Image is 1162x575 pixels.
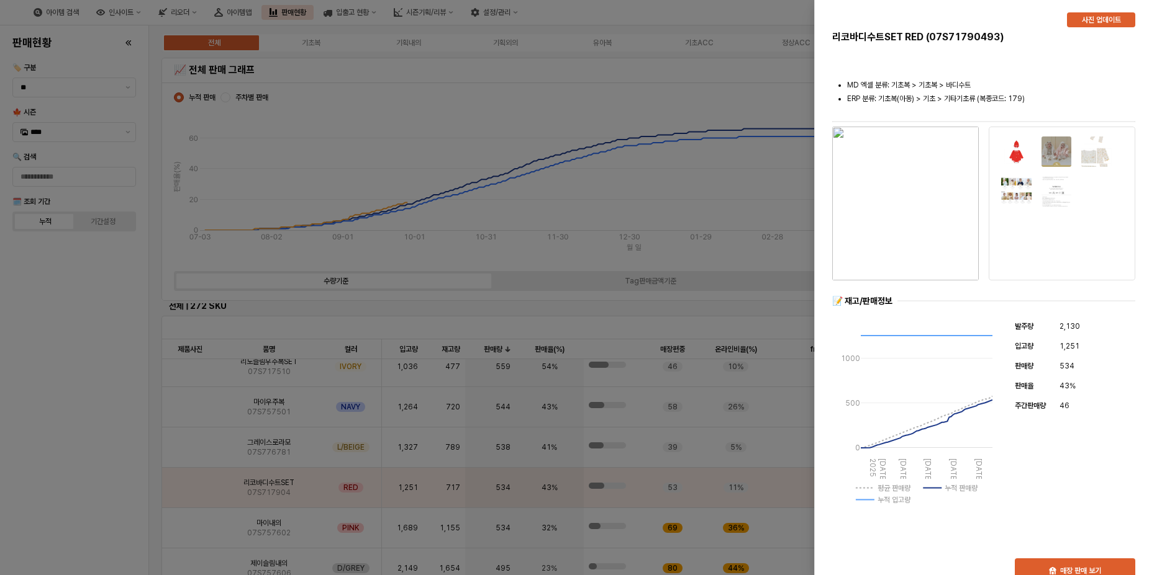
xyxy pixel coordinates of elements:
span: 46 [1060,399,1069,412]
span: 43% [1060,380,1076,392]
li: MD 엑셀 분류: 기초복 > 기초복 > 바디수트 [847,79,1135,91]
p: 사진 업데이트 [1082,15,1121,25]
span: 534 [1060,360,1074,372]
span: 입고량 [1015,342,1033,350]
span: 주간판매량 [1015,401,1046,410]
span: 판매량 [1015,362,1033,370]
span: 판매율 [1015,381,1033,390]
span: 1,251 [1060,340,1079,352]
span: 2,130 [1060,320,1080,332]
h5: 리코바디수트SET RED (07S71790493) [832,31,1057,43]
span: 발주량 [1015,322,1033,331]
button: 사진 업데이트 [1067,12,1135,27]
div: 📝 재고/판매정보 [832,295,892,307]
li: ERP 분류: 기초복(아동) > 기초 > 기타기초류 (복종코드: 179) [847,93,1135,104]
